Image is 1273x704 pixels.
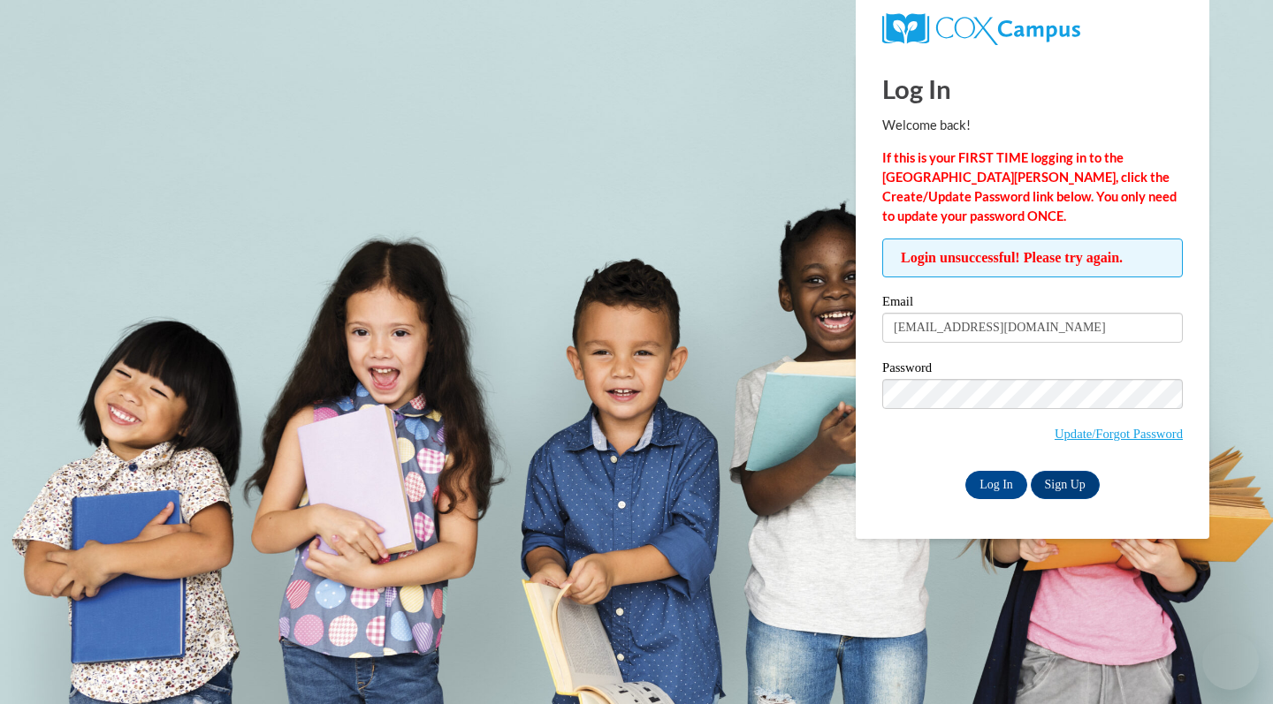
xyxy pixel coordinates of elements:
[1202,633,1259,690] iframe: Button to launch messaging window
[882,150,1177,223] strong: If this is your FIRST TIME logging in to the [GEOGRAPHIC_DATA][PERSON_NAME], click the Create/Upd...
[882,13,1183,45] a: COX Campus
[882,238,1183,277] span: Login unsuccessful! Please try again.
[882,295,1183,313] label: Email
[965,471,1027,499] input: Log In
[882,71,1183,107] h1: Log In
[1031,471,1100,499] a: Sign Up
[882,116,1183,135] p: Welcome back!
[882,13,1080,45] img: COX Campus
[882,361,1183,379] label: Password
[1055,427,1183,441] a: Update/Forgot Password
